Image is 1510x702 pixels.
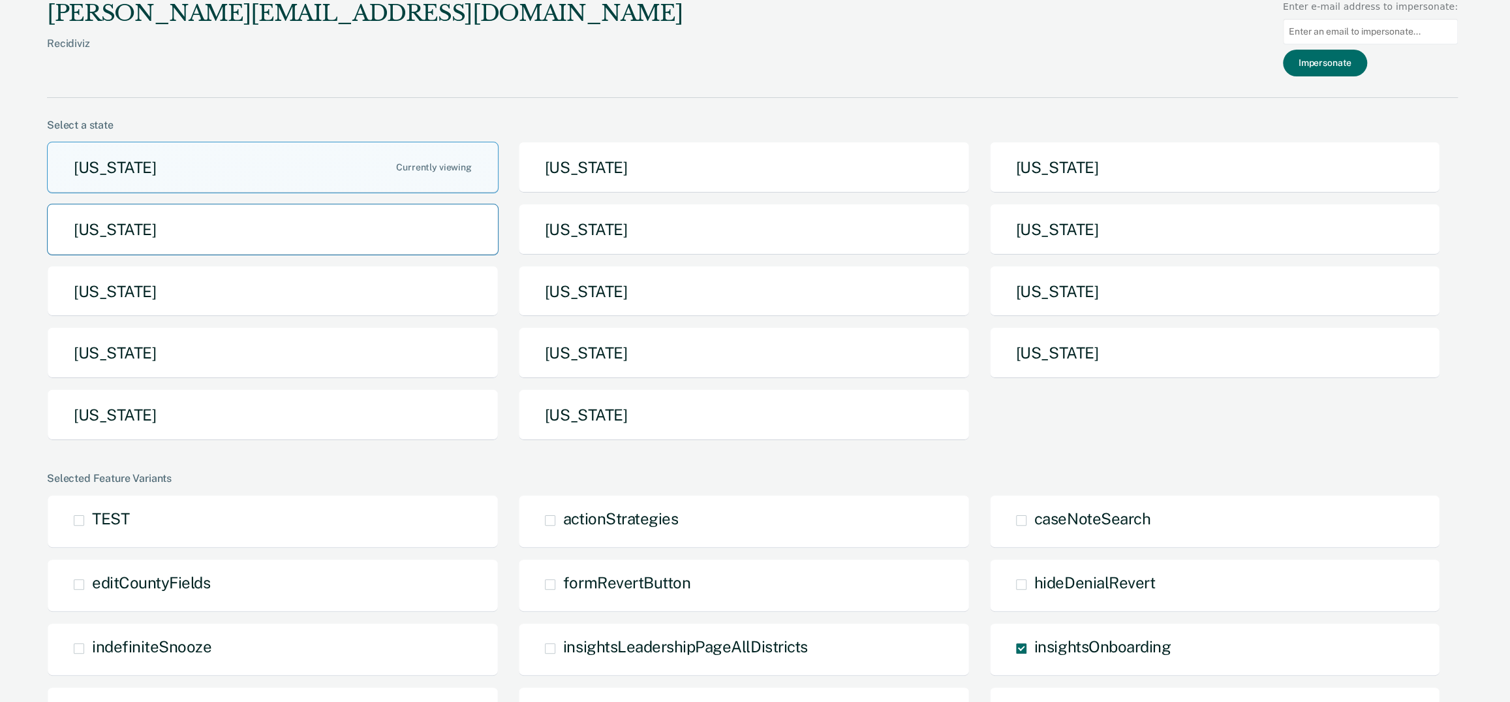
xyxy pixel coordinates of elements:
[1283,19,1458,44] input: Enter an email to impersonate...
[47,472,1458,485] div: Selected Feature Variants
[47,266,499,317] button: [US_STATE]
[47,389,499,441] button: [US_STATE]
[1283,50,1367,76] button: Impersonate
[989,327,1441,379] button: [US_STATE]
[47,119,1458,131] div: Select a state
[989,142,1441,193] button: [US_STATE]
[92,637,211,656] span: indefiniteSnooze
[563,509,678,528] span: actionStrategies
[47,327,499,379] button: [US_STATE]
[1034,637,1171,656] span: insightsOnboarding
[1034,573,1155,592] span: hideDenialRevert
[92,509,129,528] span: TEST
[989,204,1441,255] button: [US_STATE]
[518,142,970,193] button: [US_STATE]
[92,573,210,592] span: editCountyFields
[989,266,1441,317] button: [US_STATE]
[563,573,690,592] span: formRevertButton
[518,266,970,317] button: [US_STATE]
[563,637,808,656] span: insightsLeadershipPageAllDistricts
[518,389,970,441] button: [US_STATE]
[47,204,499,255] button: [US_STATE]
[1034,509,1150,528] span: caseNoteSearch
[47,142,499,193] button: [US_STATE]
[518,204,970,255] button: [US_STATE]
[47,37,683,71] div: Recidiviz
[518,327,970,379] button: [US_STATE]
